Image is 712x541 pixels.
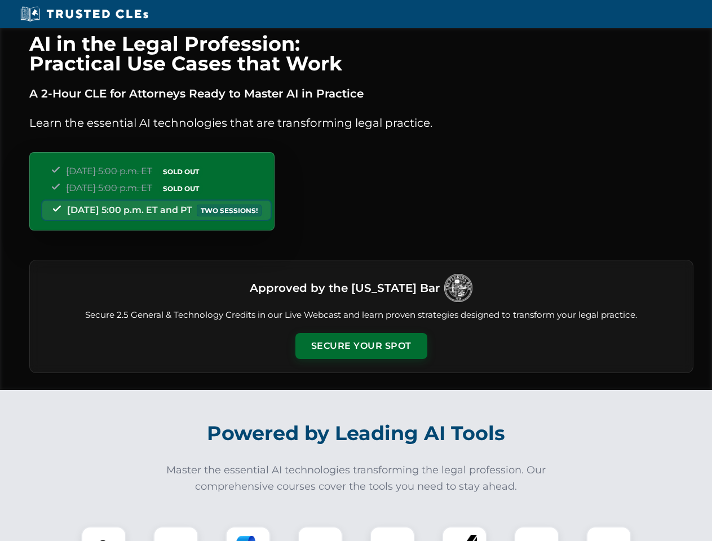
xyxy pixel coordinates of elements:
h2: Powered by Leading AI Tools [44,414,669,453]
p: Secure 2.5 General & Technology Credits in our Live Webcast and learn proven strategies designed ... [43,309,679,322]
h1: AI in the Legal Profession: Practical Use Cases that Work [29,34,693,73]
img: Trusted CLEs [17,6,152,23]
h3: Approved by the [US_STATE] Bar [250,278,440,298]
p: A 2-Hour CLE for Attorneys Ready to Master AI in Practice [29,85,693,103]
button: Secure Your Spot [295,333,427,359]
img: Logo [444,274,472,302]
span: [DATE] 5:00 p.m. ET [66,183,152,193]
span: SOLD OUT [159,183,203,194]
p: Master the essential AI technologies transforming the legal profession. Our comprehensive courses... [159,462,554,495]
span: [DATE] 5:00 p.m. ET [66,166,152,176]
p: Learn the essential AI technologies that are transforming legal practice. [29,114,693,132]
span: SOLD OUT [159,166,203,178]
